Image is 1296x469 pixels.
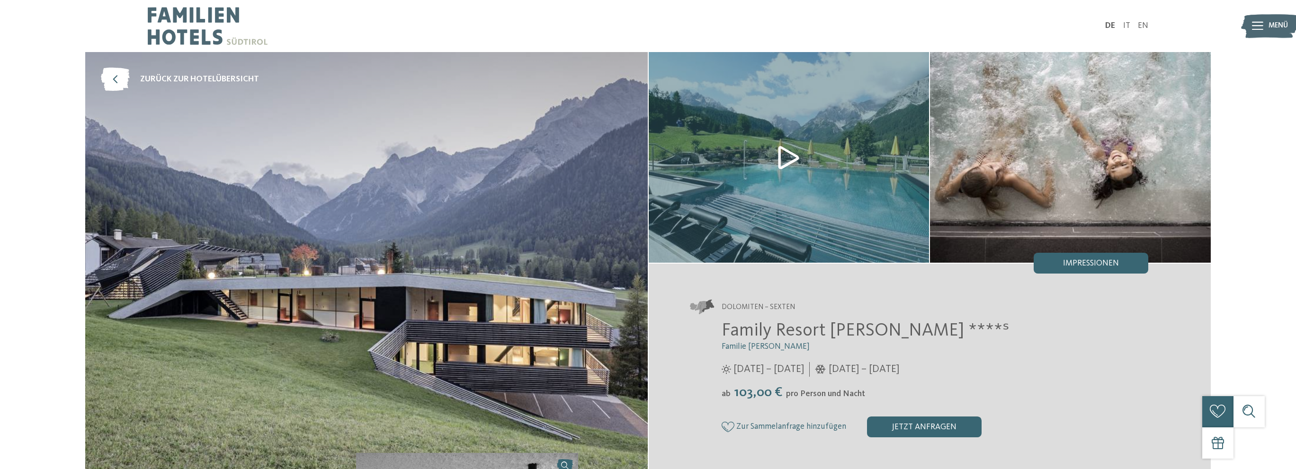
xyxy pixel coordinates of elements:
span: [DATE] – [DATE] [829,362,899,377]
span: Impressionen [1063,259,1119,268]
a: IT [1123,22,1130,30]
img: Unser Familienhotel in Sexten, euer Urlaubszuhause in den Dolomiten [930,52,1211,263]
span: Zur Sammelanfrage hinzufügen [736,422,846,431]
a: DE [1105,22,1115,30]
span: Family Resort [PERSON_NAME] ****ˢ [722,322,1010,340]
span: Menü [1269,21,1288,31]
div: jetzt anfragen [867,416,982,437]
span: Familie [PERSON_NAME] [722,343,810,351]
span: Dolomiten – Sexten [722,302,795,313]
img: Unser Familienhotel in Sexten, euer Urlaubszuhause in den Dolomiten [649,52,930,263]
a: EN [1138,22,1148,30]
i: Öffnungszeiten im Winter [815,365,826,374]
span: zurück zur Hotelübersicht [140,74,259,86]
span: [DATE] – [DATE] [733,362,804,377]
span: ab [722,390,731,398]
span: pro Person und Nacht [786,390,865,398]
i: Öffnungszeiten im Sommer [722,365,731,374]
span: 103,00 € [732,386,785,399]
a: zurück zur Hotelübersicht [101,68,259,91]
